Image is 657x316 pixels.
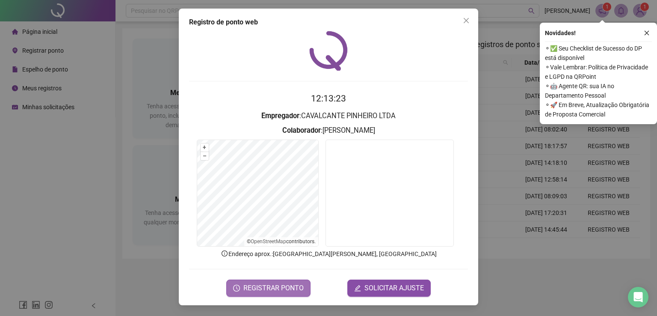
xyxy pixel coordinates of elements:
[628,287,648,307] div: Open Intercom Messenger
[459,14,473,27] button: Close
[545,81,652,100] span: ⚬ 🤖 Agente QR: sua IA no Departamento Pessoal
[201,152,209,160] button: –
[347,280,431,297] button: editSOLICITAR AJUSTE
[251,238,286,244] a: OpenStreetMap
[545,28,576,38] span: Novidades !
[201,143,209,152] button: +
[189,125,468,136] h3: : [PERSON_NAME]
[545,100,652,119] span: ⚬ 🚀 Em Breve, Atualização Obrigatória de Proposta Comercial
[545,63,652,81] span: ⚬ Vale Lembrar: Política de Privacidade e LGPD na QRPoint
[189,249,468,259] p: Endereço aprox. : [GEOGRAPHIC_DATA][PERSON_NAME], [GEOGRAPHIC_DATA]
[247,238,316,244] li: © contributors.
[644,30,650,36] span: close
[545,44,652,63] span: ⚬ ✅ Seu Checklist de Sucesso do DP está disponível
[233,285,240,292] span: clock-circle
[189,17,468,27] div: Registro de ponto web
[226,280,311,297] button: REGISTRAR PONTO
[364,283,424,293] span: SOLICITAR AJUSTE
[354,285,361,292] span: edit
[189,110,468,122] h3: : CAVALCANTE PINHEIRO LTDA
[282,126,321,134] strong: Colaborador
[463,17,470,24] span: close
[261,112,299,120] strong: Empregador
[311,93,346,104] time: 12:13:23
[309,31,348,71] img: QRPoint
[243,283,304,293] span: REGISTRAR PONTO
[221,250,228,257] span: info-circle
